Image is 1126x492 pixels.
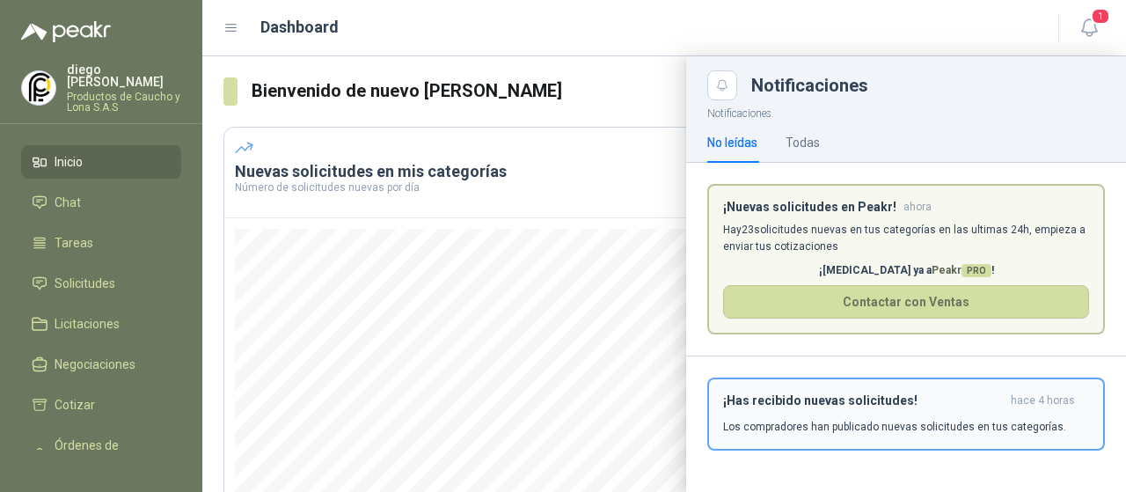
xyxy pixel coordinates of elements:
h1: Dashboard [260,15,339,40]
span: Tareas [55,233,93,253]
h3: ¡Nuevas solicitudes en Peakr! [723,200,896,215]
button: Close [707,70,737,100]
div: Notificaciones [751,77,1105,94]
p: Notificaciones [686,100,1126,122]
p: Hay 23 solicitudes nuevas en tus categorías en las ultimas 24h, empieza a enviar tus cotizaciones [723,222,1089,255]
div: No leídas [707,133,757,152]
a: Negociaciones [21,348,181,381]
span: Cotizar [55,395,95,415]
img: Company Logo [22,71,55,105]
a: Licitaciones [21,307,181,341]
button: 1 [1073,12,1105,44]
p: ¡[MEDICAL_DATA] ya a ! [723,262,1089,279]
span: Inicio [55,152,83,172]
p: diego [PERSON_NAME] [67,63,181,88]
span: Negociaciones [55,355,135,374]
img: Logo peakr [21,21,111,42]
span: Solicitudes [55,274,115,293]
h3: ¡Has recibido nuevas solicitudes! [723,393,1004,408]
a: Inicio [21,145,181,179]
span: PRO [961,264,991,277]
a: Solicitudes [21,267,181,300]
span: Órdenes de Compra [55,436,165,474]
span: 1 [1091,8,1110,25]
button: ¡Has recibido nuevas solicitudes!hace 4 horas Los compradores han publicado nuevas solicitudes en... [707,378,1105,451]
a: Órdenes de Compra [21,429,181,481]
p: Los compradores han publicado nuevas solicitudes en tus categorías. [723,419,1066,435]
span: Peakr [932,264,991,276]
p: Productos de Caucho y Lona S.A.S [67,92,181,113]
div: Todas [786,133,820,152]
a: Tareas [21,226,181,260]
span: hace 4 horas [1011,393,1075,408]
span: Licitaciones [55,314,120,334]
button: Contactar con Ventas [723,285,1089,319]
span: Chat [55,193,81,212]
a: Cotizar [21,388,181,422]
span: ahora [903,200,932,215]
a: Chat [21,186,181,219]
